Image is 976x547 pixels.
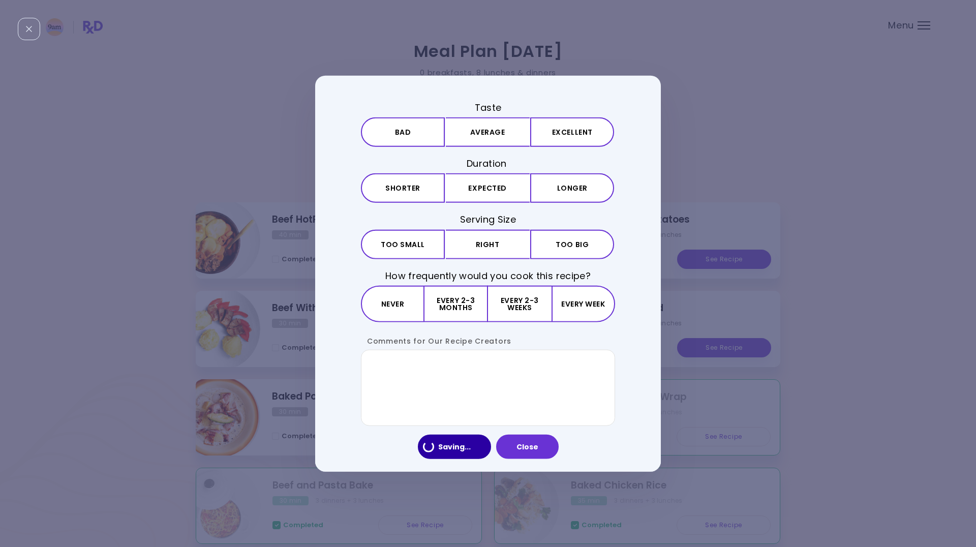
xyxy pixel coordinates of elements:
[361,336,511,346] label: Comments for Our Recipe Creators
[361,157,615,170] h3: Duration
[18,18,40,40] div: Close
[361,213,615,226] h3: Serving Size
[488,285,551,322] button: Every 2-3 weeks
[361,173,445,203] button: Shorter
[438,442,471,450] span: Saving ...
[381,240,425,248] span: Too small
[530,229,614,259] button: Too big
[418,434,491,459] button: Saving...
[361,229,445,259] button: Too small
[361,101,615,114] h3: Taste
[552,285,615,322] button: Every week
[446,117,530,147] button: Average
[496,434,559,459] button: Close
[446,229,530,259] button: Right
[361,117,445,147] button: Bad
[424,285,488,322] button: Every 2-3 months
[361,285,424,322] button: Never
[361,269,615,282] h3: How frequently would you cook this recipe?
[530,173,614,203] button: Longer
[556,240,589,248] span: Too big
[530,117,614,147] button: Excellent
[446,173,530,203] button: Expected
